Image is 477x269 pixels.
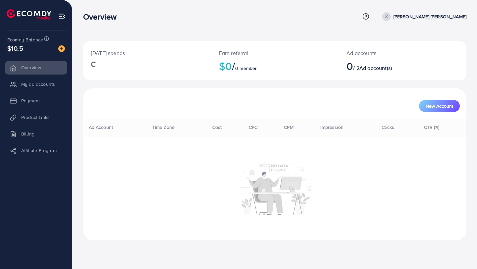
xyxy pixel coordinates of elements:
p: Ad accounts [346,49,426,57]
img: menu [58,13,66,20]
span: Ad account(s) [359,64,392,72]
h3: Overview [83,12,122,22]
h2: / 2 [346,60,426,72]
a: [PERSON_NAME] [PERSON_NAME] [380,12,466,21]
span: New Account [426,104,453,108]
span: / [232,58,235,74]
span: 0 [346,58,353,74]
img: image [58,45,65,52]
p: [PERSON_NAME] [PERSON_NAME] [394,13,466,21]
p: Earn referral [219,49,331,57]
span: 0 member [235,65,257,72]
p: [DATE] spends [91,49,203,57]
h2: $0 [219,60,331,72]
button: New Account [419,100,460,112]
span: Ecomdy Balance [7,36,43,43]
img: logo [7,9,51,20]
span: $10.5 [7,43,23,53]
